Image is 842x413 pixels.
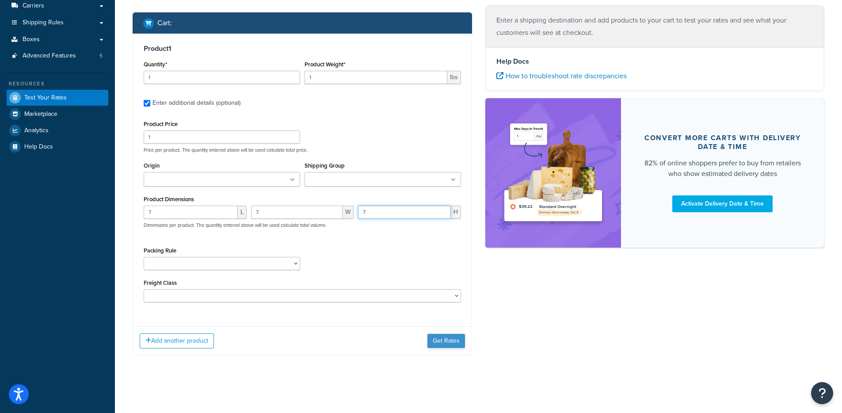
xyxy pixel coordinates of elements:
[23,2,44,10] span: Carriers
[141,147,463,153] p: Price per product. The quantity entered above will be used calculate total price.
[305,71,447,84] input: 0.00
[7,48,108,64] li: Advanced Features
[496,71,627,81] a: How to troubleshoot rate discrepancies
[23,36,40,43] span: Boxes
[7,90,108,106] a: Test Your Rates
[144,71,300,84] input: 0.0
[7,31,108,48] a: Boxes
[144,196,194,203] label: Product Dimensions
[305,162,345,169] label: Shipping Group
[152,97,240,109] div: Enter additional details (optional)
[24,111,57,118] span: Marketplace
[144,247,176,254] label: Packing Rule
[672,195,773,212] a: Activate Delivery Date & Time
[144,121,178,127] label: Product Price
[23,19,64,27] span: Shipping Rules
[24,127,49,134] span: Analytics
[427,334,465,348] button: Get Rates
[447,71,461,84] span: lbs
[24,94,67,102] span: Test Your Rates
[811,382,833,404] button: Open Resource Center
[140,333,214,348] button: Add another product
[99,52,103,60] span: 5
[7,80,108,88] div: Resources
[238,206,247,219] span: L
[343,206,354,219] span: W
[642,158,804,179] div: 82% of online shoppers prefer to buy from retailers who show estimated delivery dates
[24,143,53,151] span: Help Docs
[7,48,108,64] a: Advanced Features5
[141,222,327,228] p: Dimensions per product. The quantity entered above will be used calculate total volume.
[499,111,608,234] img: feature-image-ddt-36eae7f7280da8017bfb280eaccd9c446f90b1fe08728e4019434db127062ab4.png
[7,106,108,122] a: Marketplace
[305,61,345,68] label: Product Weight*
[7,139,108,155] a: Help Docs
[144,100,150,107] input: Enter additional details (optional)
[7,15,108,31] a: Shipping Rules
[496,14,814,39] p: Enter a shipping destination and add products to your cart to test your rates and see what your c...
[23,52,76,60] span: Advanced Features
[144,61,167,68] label: Quantity*
[144,44,461,53] h3: Product 1
[144,162,160,169] label: Origin
[7,122,108,138] a: Analytics
[144,279,177,286] label: Freight Class
[157,19,172,27] h2: Cart :
[642,134,804,151] div: Convert more carts with delivery date & time
[496,56,814,67] h4: Help Docs
[451,206,461,219] span: H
